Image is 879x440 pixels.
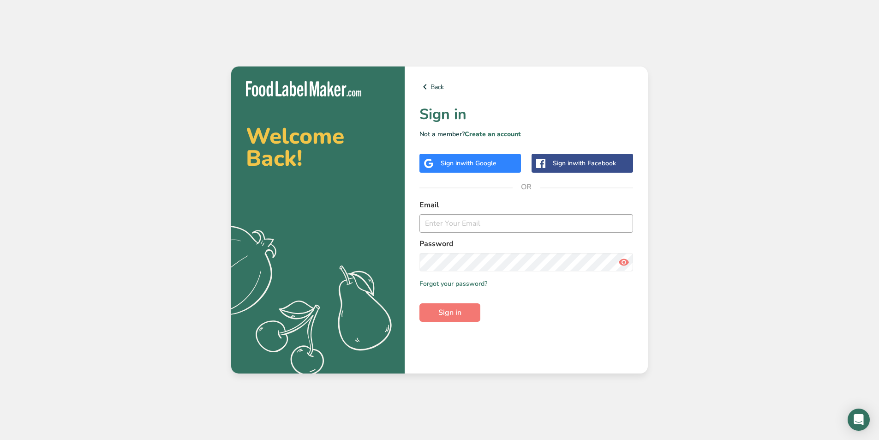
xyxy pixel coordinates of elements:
[441,158,496,168] div: Sign in
[513,173,540,201] span: OR
[246,81,361,96] img: Food Label Maker
[553,158,616,168] div: Sign in
[419,214,633,233] input: Enter Your Email
[419,238,633,249] label: Password
[419,279,487,289] a: Forgot your password?
[848,409,870,431] div: Open Intercom Messenger
[419,303,480,322] button: Sign in
[419,81,633,92] a: Back
[246,125,390,169] h2: Welcome Back!
[419,103,633,126] h1: Sign in
[419,129,633,139] p: Not a member?
[438,307,461,318] span: Sign in
[573,159,616,168] span: with Facebook
[419,199,633,211] label: Email
[460,159,496,168] span: with Google
[465,130,521,139] a: Create an account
